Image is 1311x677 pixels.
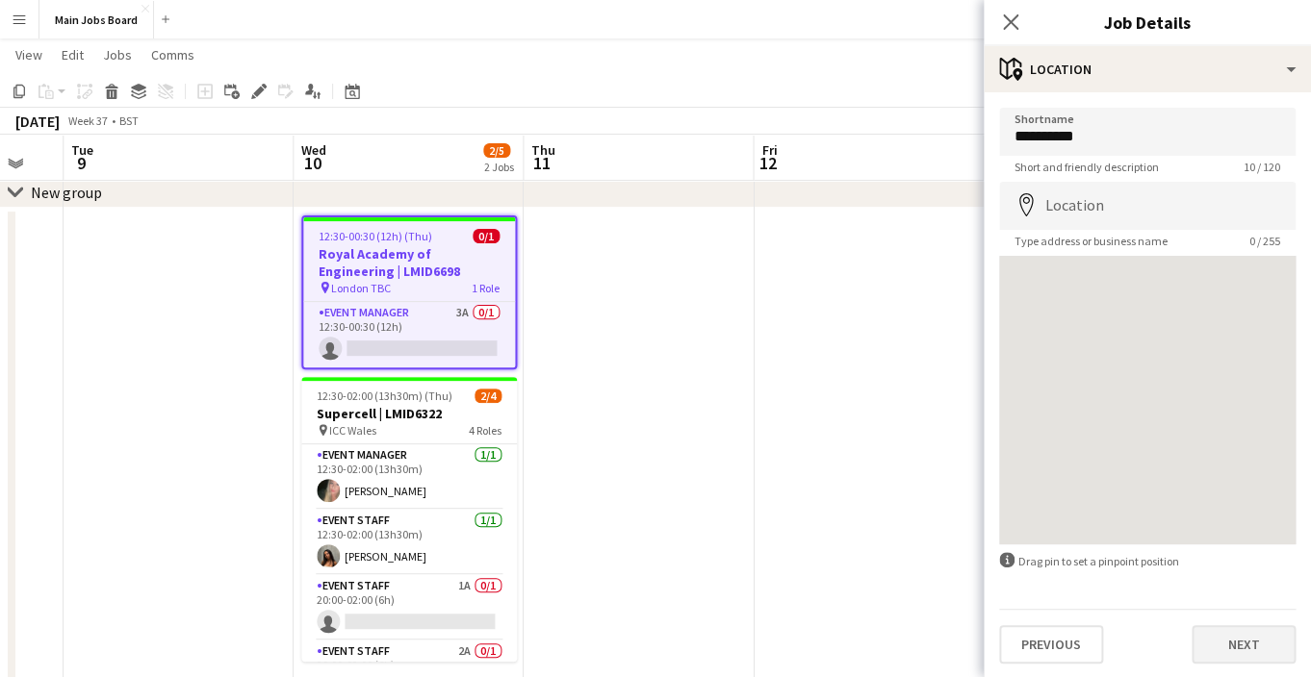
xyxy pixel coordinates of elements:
span: Comms [151,46,194,63]
span: Tue [71,141,93,159]
span: 4 Roles [469,423,501,438]
a: Edit [54,42,91,67]
span: 2/5 [483,143,510,158]
span: 12:30-00:30 (12h) (Thu) [319,229,432,243]
span: 12 [758,152,777,174]
span: 2/4 [475,389,501,403]
span: Short and friendly description [999,160,1174,174]
button: Next [1192,625,1296,664]
span: 0/1 [473,229,500,243]
a: Comms [143,42,202,67]
button: Main Jobs Board [39,1,154,38]
div: Drag pin to set a pinpoint position [999,552,1296,570]
app-job-card: 12:30-02:00 (13h30m) (Thu)2/4Supercell | LMID6322 ICC Wales4 RolesEvent Manager1/112:30-02:00 (13... [301,377,517,662]
span: 9 [68,152,93,174]
span: 10 / 120 [1228,160,1296,174]
span: 0 / 255 [1234,234,1296,248]
div: New group [31,183,102,202]
div: BST [119,113,139,128]
span: View [15,46,42,63]
span: Type address or business name [999,234,1183,248]
span: London TBC [331,281,391,295]
h3: Supercell | LMID6322 [301,405,517,422]
h3: Job Details [984,10,1311,35]
button: Previous [999,625,1103,664]
a: View [8,42,50,67]
div: [DATE] [15,112,60,131]
div: 2 Jobs [484,160,514,174]
app-card-role: Event Manager3A0/112:30-00:30 (12h) [303,302,515,367]
span: 1 Role [472,281,500,295]
a: Jobs [95,42,140,67]
span: 12:30-02:00 (13h30m) (Thu) [317,389,452,403]
app-card-role: Event Staff1A0/120:00-02:00 (6h) [301,575,517,640]
span: Edit [62,46,84,63]
span: Thu [531,141,555,159]
app-card-role: Event Manager1/112:30-02:00 (13h30m)[PERSON_NAME] [301,444,517,510]
span: 11 [528,152,555,174]
app-card-role: Event Staff1/112:30-02:00 (13h30m)[PERSON_NAME] [301,510,517,575]
span: Jobs [103,46,132,63]
span: ICC Wales [329,423,376,438]
div: Location [984,46,1311,92]
h3: Royal Academy of Engineering | LMID6698 [303,245,515,280]
span: Fri [761,141,777,159]
app-job-card: 12:30-00:30 (12h) (Thu)0/1Royal Academy of Engineering | LMID6698 London TBC1 RoleEvent Manager3A... [301,215,517,369]
span: Wed [301,141,326,159]
span: Week 37 [64,113,112,128]
span: 10 [298,152,326,174]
